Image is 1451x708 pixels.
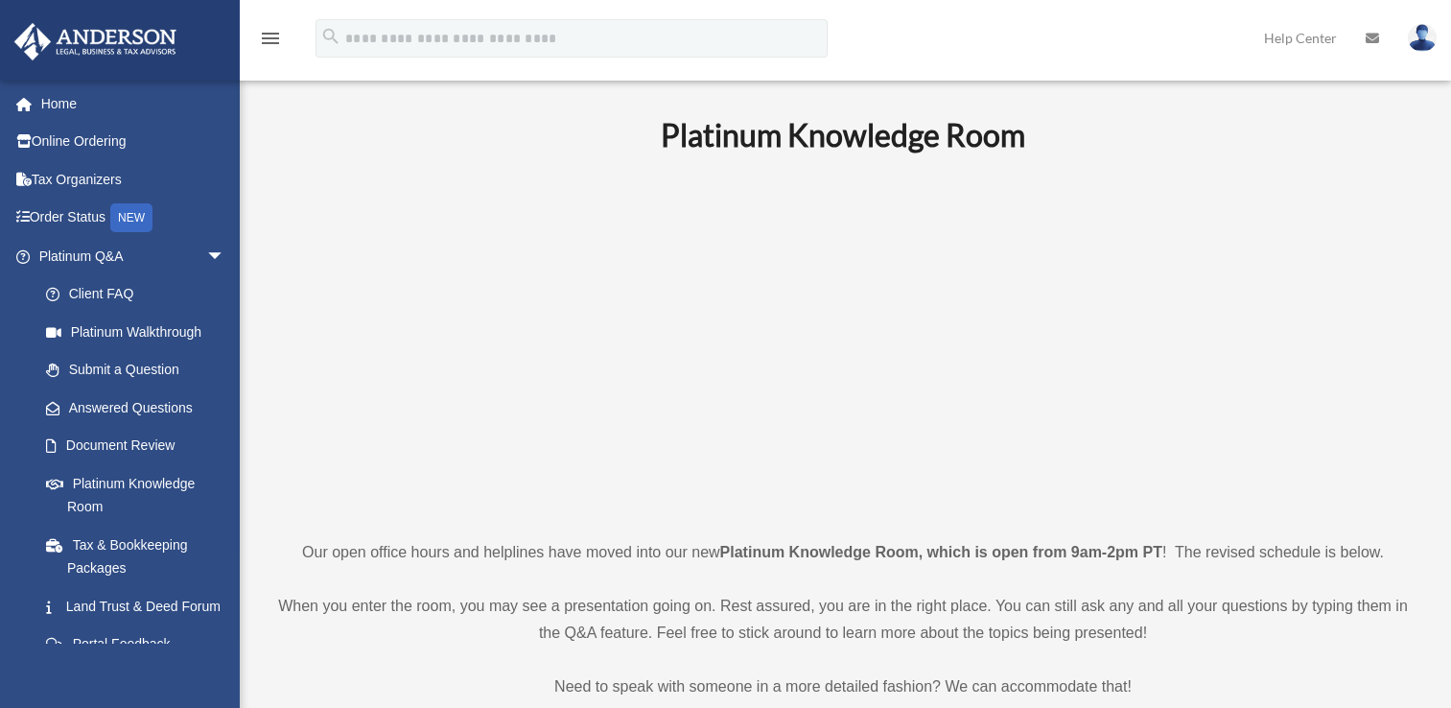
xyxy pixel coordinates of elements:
strong: Platinum Knowledge Room, which is open from 9am-2pm PT [720,544,1162,560]
img: Anderson Advisors Platinum Portal [9,23,182,60]
a: Land Trust & Deed Forum [27,587,254,625]
a: Tax Organizers [13,160,254,199]
a: Portal Feedback [27,625,254,664]
a: Online Ordering [13,123,254,161]
div: NEW [110,203,152,232]
p: Our open office hours and helplines have moved into our new ! The revised schedule is below. [273,539,1413,566]
a: Client FAQ [27,275,254,314]
p: When you enter the room, you may see a presentation going on. Rest assured, you are in the right ... [273,593,1413,647]
b: Platinum Knowledge Room [661,116,1025,153]
a: Platinum Knowledge Room [27,464,245,526]
a: Home [13,84,254,123]
a: menu [259,34,282,50]
a: Platinum Walkthrough [27,313,254,351]
a: Answered Questions [27,389,254,427]
a: Submit a Question [27,351,254,389]
iframe: 231110_Toby_KnowledgeRoom [555,179,1131,504]
a: Platinum Q&Aarrow_drop_down [13,237,254,275]
a: Tax & Bookkeeping Packages [27,526,254,587]
a: Document Review [27,427,254,465]
a: Order StatusNEW [13,199,254,238]
i: menu [259,27,282,50]
span: arrow_drop_down [206,237,245,276]
img: User Pic [1408,24,1437,52]
p: Need to speak with someone in a more detailed fashion? We can accommodate that! [273,673,1413,700]
i: search [320,26,341,47]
